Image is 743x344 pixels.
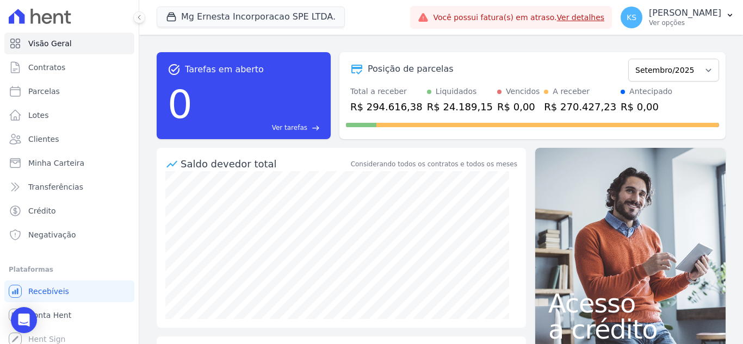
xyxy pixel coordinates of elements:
[427,99,493,114] div: R$ 24.189,15
[28,62,65,73] span: Contratos
[168,76,193,133] div: 0
[28,86,60,97] span: Parcelas
[612,2,743,33] button: KS [PERSON_NAME] Ver opções
[4,104,134,126] a: Lotes
[553,86,590,97] div: A receber
[4,57,134,78] a: Contratos
[4,176,134,198] a: Transferências
[4,200,134,222] a: Crédito
[351,159,517,169] div: Considerando todos os contratos e todos os meses
[28,38,72,49] span: Visão Geral
[506,86,540,97] div: Vencidos
[4,224,134,246] a: Negativação
[433,12,604,23] span: Você possui fatura(s) em atraso.
[649,18,721,27] p: Ver opções
[4,304,134,326] a: Conta Hent
[436,86,477,97] div: Liquidados
[497,99,540,114] div: R$ 0,00
[185,63,264,76] span: Tarefas em aberto
[4,152,134,174] a: Minha Carteira
[312,124,320,132] span: east
[168,63,181,76] span: task_alt
[11,307,37,333] div: Open Intercom Messenger
[272,123,307,133] span: Ver tarefas
[368,62,454,76] div: Posição de parcelas
[28,310,71,321] span: Conta Hent
[548,290,713,316] span: Acesso
[28,134,59,145] span: Clientes
[350,99,423,114] div: R$ 294.616,38
[9,263,130,276] div: Plataformas
[548,316,713,342] span: a crédito
[4,128,134,150] a: Clientes
[28,205,56,216] span: Crédito
[28,158,84,168] span: Minha Carteira
[544,99,616,114] div: R$ 270.427,23
[4,33,134,54] a: Visão Geral
[627,14,636,21] span: KS
[350,86,423,97] div: Total a receber
[649,8,721,18] p: [PERSON_NAME]
[181,157,349,171] div: Saldo devedor total
[629,86,672,97] div: Antecipado
[157,7,345,27] button: Mg Ernesta Incorporacao SPE LTDA.
[197,123,320,133] a: Ver tarefas east
[28,286,69,297] span: Recebíveis
[28,182,83,192] span: Transferências
[621,99,672,114] div: R$ 0,00
[557,13,605,22] a: Ver detalhes
[4,80,134,102] a: Parcelas
[28,229,76,240] span: Negativação
[4,280,134,302] a: Recebíveis
[28,110,49,121] span: Lotes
